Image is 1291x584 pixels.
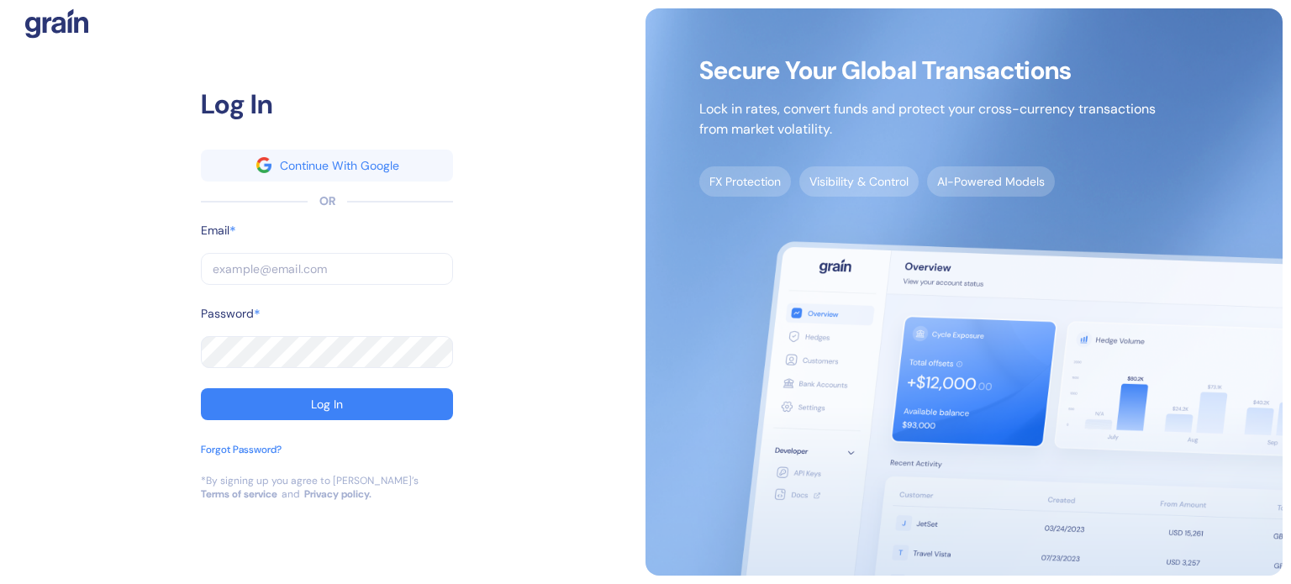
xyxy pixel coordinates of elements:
button: Log In [201,388,453,420]
a: Terms of service [201,487,277,501]
div: OR [319,192,335,210]
img: logo [25,8,88,39]
div: *By signing up you agree to [PERSON_NAME]’s [201,474,419,487]
div: Forgot Password? [201,442,282,457]
label: Password [201,305,254,323]
button: Forgot Password? [201,442,282,474]
img: signup-main-image [645,8,1283,576]
div: Log In [311,398,343,410]
div: Log In [201,84,453,124]
div: and [282,487,300,501]
span: AI-Powered Models [927,166,1055,197]
span: Secure Your Global Transactions [699,62,1156,79]
input: example@email.com [201,253,453,285]
p: Lock in rates, convert funds and protect your cross-currency transactions from market volatility. [699,99,1156,139]
img: google [256,157,271,172]
label: Email [201,222,229,239]
div: Continue With Google [280,160,399,171]
span: Visibility & Control [799,166,919,197]
a: Privacy policy. [304,487,371,501]
button: googleContinue With Google [201,150,453,182]
span: FX Protection [699,166,791,197]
